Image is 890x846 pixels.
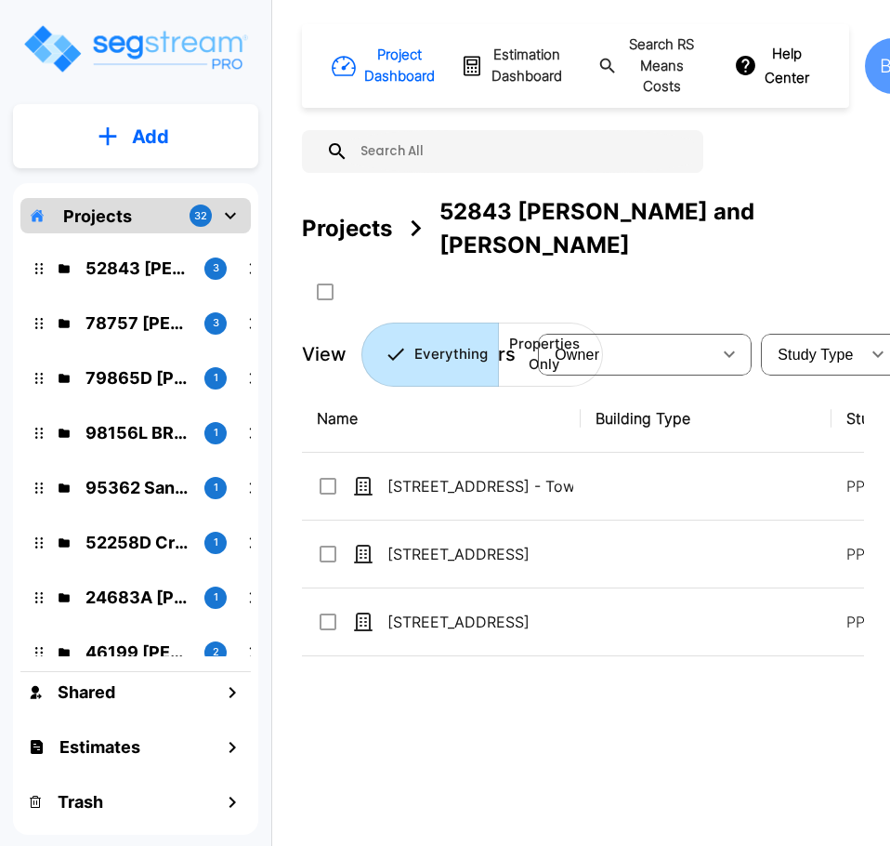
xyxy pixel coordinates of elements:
button: Properties Only [498,323,603,387]
button: Help Center [730,36,817,97]
button: Project Dashboard [334,37,435,94]
p: 3 [213,260,219,276]
th: Name [302,385,581,453]
h1: Shared [58,680,115,705]
p: View [302,340,347,368]
p: 1 [214,370,218,386]
input: Search All [348,130,694,173]
div: Projects [302,212,392,245]
div: Select [765,328,859,380]
button: SelectAll [307,273,344,311]
p: 78757 Whitmore [85,311,190,336]
p: [STREET_ADDRESS] [387,543,573,565]
p: 32 [194,208,207,224]
h1: Estimation Dashboard [491,45,562,86]
p: 2 [213,644,219,660]
p: [STREET_ADDRESS] [387,611,573,633]
p: 1 [214,589,218,605]
p: [STREET_ADDRESS] - Townhome [387,475,573,497]
p: 1 [214,425,218,441]
h1: Estimates [59,734,140,760]
p: 52843 Alex and Collyn Kirry [85,256,190,281]
h1: Trash [58,789,103,814]
p: 98156L BRAV Properties [85,420,190,445]
p: 95362 Sanofsky Holdings [85,475,190,500]
p: Everything [414,344,488,365]
p: Add [132,123,169,151]
p: 3 [213,315,219,331]
div: 52843 [PERSON_NAME] and [PERSON_NAME] [439,195,875,262]
p: 24683A Doug Cary [85,585,190,610]
button: Estimation Dashboard [457,37,569,94]
th: Building Type [581,385,831,453]
p: 46199 Bailey V Properties LLC [85,640,190,665]
p: 79865D David Mitchell [85,365,190,390]
span: Owner [555,347,599,363]
div: Select [542,328,711,380]
span: Study Type [778,347,853,363]
p: 1 [214,480,218,496]
div: Platform [361,323,603,387]
p: Projects [63,204,132,229]
p: 52258D Crewe EHE LLC [85,530,190,555]
h1: Search RS Means Costs [625,34,698,98]
img: Logo [21,22,249,75]
button: Search RS Means Costs [591,27,708,105]
h1: Project Dashboard [364,45,435,86]
button: Add [13,110,258,164]
p: Properties Only [509,334,580,376]
button: Everything [361,323,499,387]
p: 1 [214,535,218,550]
